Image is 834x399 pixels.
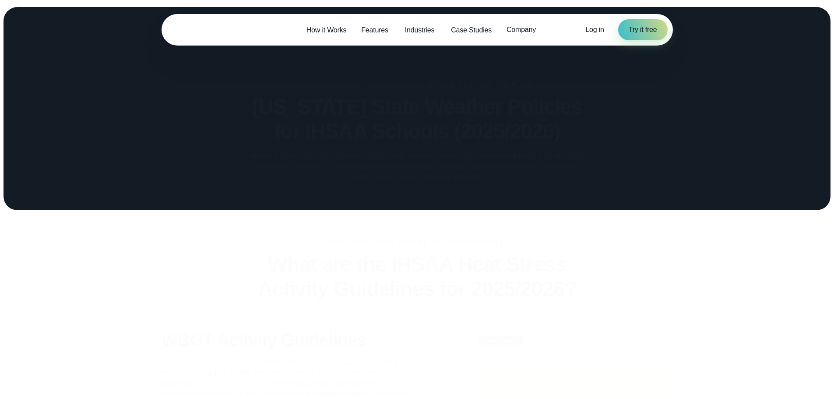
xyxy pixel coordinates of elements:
span: Case Studies [451,25,492,35]
a: Log in [585,25,604,35]
span: Industries [405,25,434,35]
a: How it Works [299,21,354,39]
span: Features [361,25,388,35]
span: Company [507,25,536,35]
span: Try it free [629,25,657,35]
span: Log in [585,26,604,33]
a: Try it free [618,19,668,40]
a: Case Studies [443,21,499,39]
span: How it Works [306,25,347,35]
